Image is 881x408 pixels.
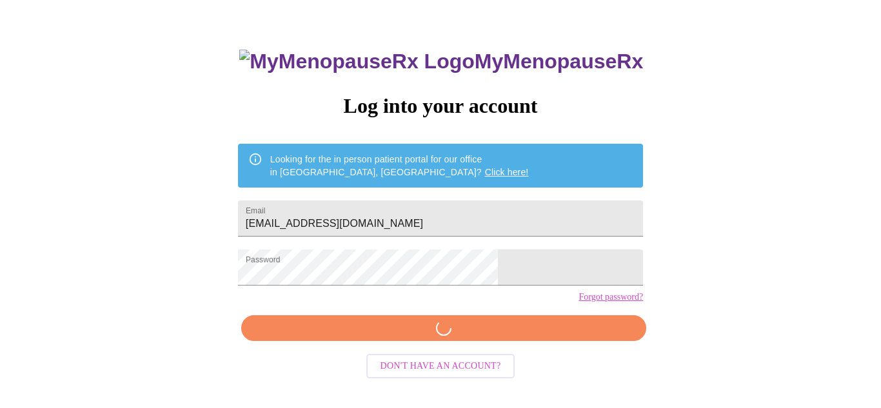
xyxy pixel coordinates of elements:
[238,94,643,118] h3: Log into your account
[270,148,529,184] div: Looking for the in person patient portal for our office in [GEOGRAPHIC_DATA], [GEOGRAPHIC_DATA]?
[579,292,643,302] a: Forgot password?
[363,360,519,371] a: Don't have an account?
[239,50,643,73] h3: MyMenopauseRx
[366,354,515,379] button: Don't have an account?
[485,167,529,177] a: Click here!
[381,358,501,374] span: Don't have an account?
[239,50,474,73] img: MyMenopauseRx Logo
